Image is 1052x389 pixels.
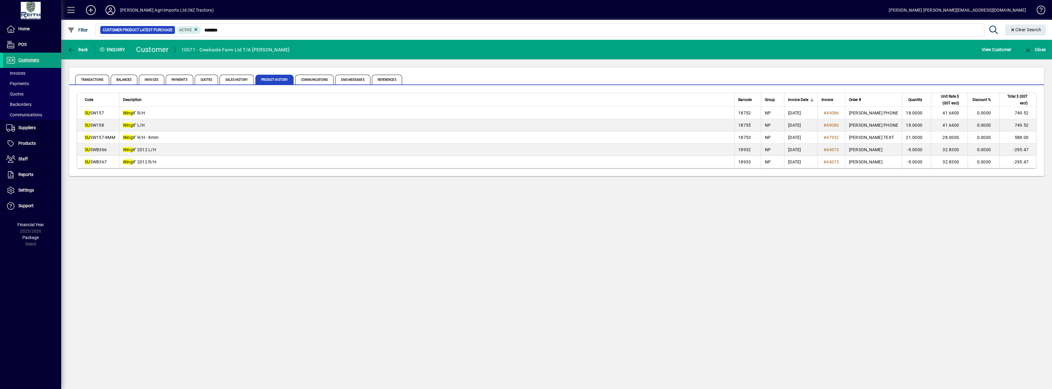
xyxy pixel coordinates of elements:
[123,147,133,152] em: Wing
[18,58,39,62] span: Customers
[81,5,101,16] button: Add
[85,110,104,115] span: SW157
[784,156,817,168] td: [DATE]
[935,93,965,107] div: Unit Rate $ (GST excl)
[85,123,90,128] em: SU
[765,147,771,152] span: NP
[6,81,29,86] span: Payments
[980,44,1013,55] button: View Customer
[821,146,841,153] a: #44073
[3,198,61,214] a: Support
[902,131,931,144] td: 21.0000
[6,71,25,76] span: Invoices
[22,235,39,240] span: Package
[1024,47,1046,52] span: Close
[972,96,996,103] div: Discount %
[255,75,294,84] span: Product History
[788,96,808,103] span: Invoice Date
[3,136,61,151] a: Products
[18,172,33,177] span: Reports
[999,107,1036,119] td: 749.52
[821,96,833,103] span: Invoice
[1018,44,1052,55] app-page-header-button: Close enquiry
[931,107,968,119] td: 41.6400
[6,102,31,107] span: Backorders
[826,147,839,152] span: 44073
[738,147,751,152] span: 18932
[784,119,817,131] td: [DATE]
[931,144,968,156] td: 32.8300
[6,112,42,117] span: Communications
[85,147,107,152] span: SWB366
[999,131,1036,144] td: 588.00
[999,156,1036,168] td: -295.47
[1023,44,1047,55] button: Close
[968,107,999,119] td: 0.0000
[18,141,36,146] span: Products
[902,119,931,131] td: 18.0000
[3,37,61,52] a: POS
[821,96,841,103] div: Invoice
[68,47,88,52] span: Back
[1032,1,1044,21] a: Knowledge Base
[103,27,172,33] span: Customer Product Latest Purchase
[999,144,1036,156] td: -295.47
[972,96,991,103] span: Discount %
[765,123,771,128] span: NP
[738,123,751,128] span: 18755
[179,28,192,32] span: Active
[824,123,826,128] span: #
[902,107,931,119] td: 18.0000
[1010,27,1041,32] span: Clear Search
[3,110,61,120] a: Communications
[68,28,88,32] span: Filter
[968,144,999,156] td: 0.0000
[220,75,254,84] span: Sales History
[3,89,61,99] a: Quotes
[177,26,201,34] mat-chip: Product Activation Status: Active
[765,96,775,103] span: Group
[1003,93,1033,107] div: Total $ (GST excl)
[3,151,61,167] a: Staff
[3,99,61,110] a: Backorders
[821,110,841,116] a: #49086
[61,44,95,55] app-page-header-button: Back
[824,135,826,140] span: #
[123,110,133,115] em: Wing
[908,96,922,103] span: Quantity
[372,75,402,84] span: References
[1003,93,1028,107] span: Total $ (GST excl)
[85,96,115,103] div: Code
[738,159,751,164] span: 18933
[3,120,61,136] a: Suppliers
[968,131,999,144] td: 0.0000
[123,135,158,140] span: 8'' R/H - 8mm
[765,110,771,115] span: NP
[123,123,133,128] em: Wing
[335,75,370,84] span: SMS Messages
[3,78,61,89] a: Payments
[902,144,931,156] td: -9.0000
[6,92,24,96] span: Quotes
[17,222,44,227] span: Financial Year
[136,45,169,54] div: Customer
[195,75,218,84] span: Quotes
[85,123,104,128] span: SW158
[3,167,61,182] a: Reports
[85,135,90,140] em: SU
[821,159,841,165] a: #44073
[66,24,90,36] button: Filter
[902,156,931,168] td: -9.0000
[788,96,814,103] div: Invoice Date
[120,5,214,15] div: [PERSON_NAME] Agri-Imports Ltd (NZ Tractors)
[123,159,156,164] span: 8'' 2012 R/H
[826,135,839,140] span: 47932
[824,110,826,115] span: #
[181,45,290,55] div: 10571 - Creekside Farm Ltd T/A [PERSON_NAME]
[85,96,93,103] span: Code
[931,131,968,144] td: 28.0000
[123,96,731,103] div: Description
[123,96,142,103] span: Description
[18,188,34,193] span: Settings
[738,135,751,140] span: 18753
